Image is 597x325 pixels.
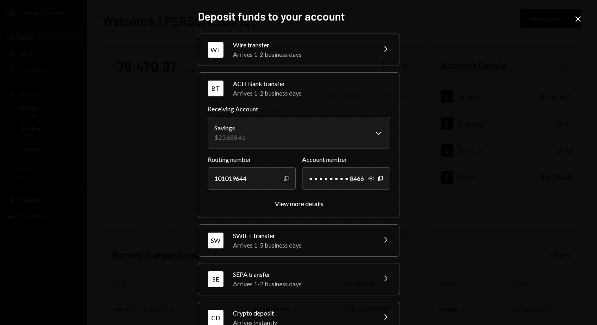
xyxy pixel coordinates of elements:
div: Crypto deposit [233,308,371,318]
label: Routing number [208,155,296,164]
div: • • • • • • • • 8466 [302,167,390,190]
div: BTACH Bank transferArrives 1-2 business days [208,104,390,208]
label: Account number [302,155,390,164]
div: 101019644 [208,167,296,190]
div: Arrives 1-2 business days [233,50,371,59]
div: ACH Bank transfer [233,79,390,88]
div: BT [208,81,223,96]
button: SESEPA transferArrives 1-2 business days [198,263,400,295]
div: Arrives 1-2 business days [233,279,371,289]
div: SEPA transfer [233,270,371,279]
button: WTWire transferArrives 1-2 business days [198,34,400,66]
h2: Deposit funds to your account [198,9,399,24]
div: SE [208,271,223,287]
button: BTACH Bank transferArrives 1-2 business days [198,73,400,104]
button: SWSWIFT transferArrives 1-5 business days [198,225,400,256]
div: SWIFT transfer [233,231,371,240]
label: Receiving Account [208,104,390,114]
div: SW [208,233,223,248]
div: View more details [275,200,323,207]
div: WT [208,42,223,58]
div: Arrives 1-5 business days [233,240,371,250]
div: Wire transfer [233,40,371,50]
button: Receiving Account [208,117,390,148]
div: Arrives 1-2 business days [233,88,390,98]
button: View more details [275,200,323,208]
